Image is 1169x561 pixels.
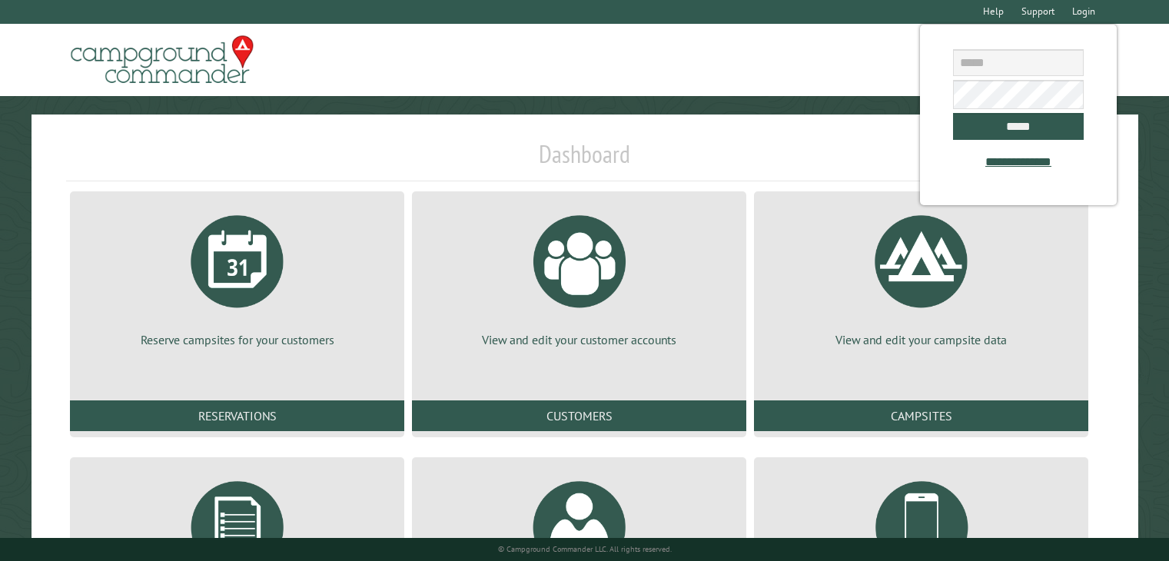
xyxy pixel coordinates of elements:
[772,204,1070,348] a: View and edit your campsite data
[772,331,1070,348] p: View and edit your campsite data
[88,331,386,348] p: Reserve campsites for your customers
[66,139,1103,181] h1: Dashboard
[430,204,728,348] a: View and edit your customer accounts
[498,544,672,554] small: © Campground Commander LLC. All rights reserved.
[430,331,728,348] p: View and edit your customer accounts
[412,400,746,431] a: Customers
[754,400,1088,431] a: Campsites
[66,30,258,90] img: Campground Commander
[70,400,404,431] a: Reservations
[88,204,386,348] a: Reserve campsites for your customers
